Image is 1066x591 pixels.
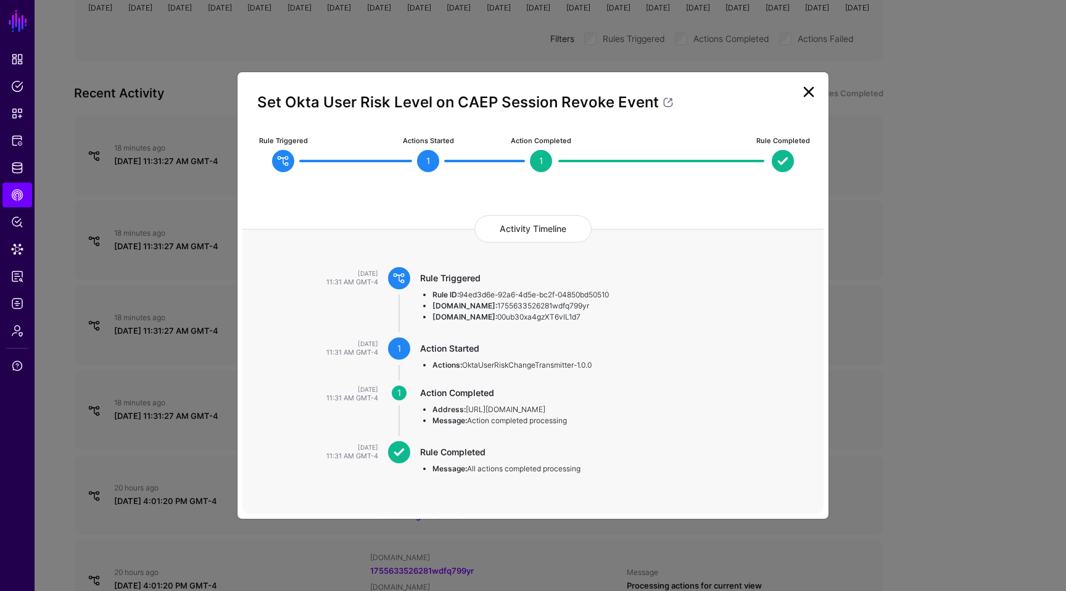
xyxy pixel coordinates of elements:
li: [URL][DOMAIN_NAME] [432,404,799,415]
span: Actions Started [403,136,454,146]
div: [DATE] [242,339,378,348]
h4: Activity Timeline [474,215,592,242]
li: 1755633526281wdfq799yr [432,300,799,312]
div: 11:31 AM GMT-4 [242,348,378,357]
span: 1 [388,337,410,360]
strong: Message: [432,416,467,425]
strong: [DOMAIN_NAME]: [432,301,497,310]
div: Action Started [420,342,799,355]
li: Action completed processing [432,415,799,426]
span: 1 [530,150,552,172]
div: 11:31 AM GMT-4 [242,452,378,460]
div: 11:31 AM GMT-4 [242,278,378,286]
div: Rule Triggered [420,272,799,284]
div: Rule Completed [420,446,799,458]
div: 11:31 AM GMT-4 [242,394,378,402]
span: Rule Completed [756,136,810,146]
div: [DATE] [242,269,378,278]
a: Set Okta User Risk Level on CAEP Session Revoke Event [257,93,674,111]
div: [DATE] [242,385,378,394]
strong: Rule ID: [432,290,459,299]
strong: Address: [432,405,466,414]
span: 1 [392,386,407,400]
strong: Actions: [432,360,462,370]
div: [DATE] [242,443,378,452]
div: Action Completed [420,387,799,399]
span: Rule Triggered [259,136,308,146]
li: 94ed3d6e-92a6-4d5e-bc2f-04850bd50510 [432,289,799,300]
span: OktaUserRiskChangeTransmitter-1.0.0 [462,360,592,370]
li: All actions completed processing [432,463,799,474]
li: 00ub30xa4gzXT6vlL1d7 [432,312,799,323]
strong: Message: [432,464,467,473]
span: 1 [417,150,439,172]
span: Action Completed [511,136,571,146]
strong: [DOMAIN_NAME]: [432,312,497,321]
